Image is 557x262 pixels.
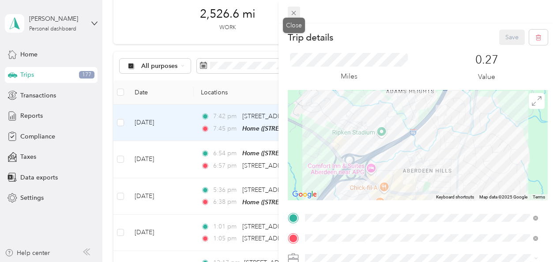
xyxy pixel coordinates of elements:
[341,71,358,82] p: Miles
[479,195,527,199] span: Map data ©2025 Google
[508,213,557,262] iframe: Everlance-gr Chat Button Frame
[478,71,495,82] p: Value
[288,31,333,44] p: Trip details
[283,18,305,33] div: Close
[475,53,498,67] p: 0.27
[436,194,474,200] button: Keyboard shortcuts
[533,195,545,199] a: Terms (opens in new tab)
[290,189,319,200] img: Google
[290,189,319,200] a: Open this area in Google Maps (opens a new window)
